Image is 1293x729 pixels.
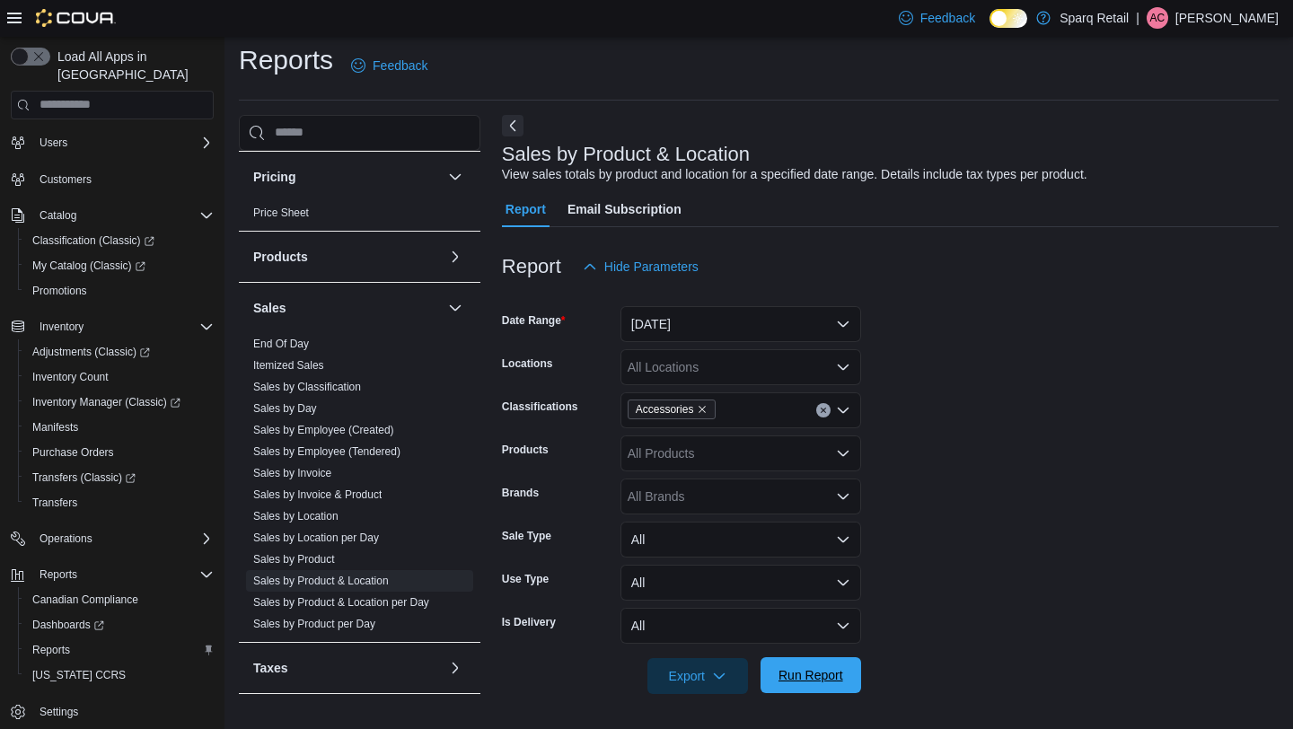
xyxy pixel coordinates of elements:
span: Sales by Product per Day [253,617,375,631]
button: Pricing [253,168,441,186]
span: Reports [25,639,214,661]
button: Taxes [444,657,466,679]
span: Washington CCRS [25,664,214,686]
span: Export [658,658,737,694]
button: All [620,608,861,644]
div: Pricing [239,202,480,231]
span: Sales by Invoice & Product [253,487,382,502]
span: Transfers (Classic) [32,470,136,485]
button: Remove Accessories from selection in this group [697,404,708,415]
a: Sales by Product & Location [253,575,389,587]
a: Sales by Product [253,553,335,566]
button: Operations [4,526,221,551]
a: Sales by Employee (Tendered) [253,445,400,458]
a: Classification (Classic) [25,230,162,251]
a: Sales by Location per Day [253,531,379,544]
span: Customers [40,172,92,187]
span: Itemized Sales [253,358,324,373]
button: [DATE] [620,306,861,342]
span: Adjustments (Classic) [32,345,150,359]
span: Dashboards [25,614,214,636]
button: Products [444,246,466,268]
span: My Catalog (Classic) [32,259,145,273]
span: Feedback [373,57,427,75]
button: Next [502,115,523,136]
span: Classification (Classic) [25,230,214,251]
span: Inventory Manager (Classic) [32,395,180,409]
a: Sales by Classification [253,381,361,393]
button: Taxes [253,659,441,677]
button: Export [647,658,748,694]
span: Settings [32,700,214,723]
button: Inventory Count [18,364,221,390]
button: Inventory [32,316,91,338]
span: Settings [40,705,78,719]
button: Manifests [18,415,221,440]
span: Sales by Product & Location per Day [253,595,429,610]
a: Sales by Invoice [253,467,331,479]
label: Use Type [502,572,549,586]
a: Inventory Count [25,366,116,388]
button: Sales [253,299,441,317]
span: Canadian Compliance [25,589,214,610]
span: Manifests [25,417,214,438]
input: Dark Mode [990,9,1027,28]
span: Load All Apps in [GEOGRAPHIC_DATA] [50,48,214,83]
a: Customers [32,169,99,190]
label: Locations [502,356,553,371]
button: Promotions [18,278,221,303]
span: Transfers [25,492,214,514]
span: Inventory Count [25,366,214,388]
a: Price Sheet [253,206,309,219]
a: Canadian Compliance [25,589,145,610]
a: Transfers [25,492,84,514]
p: Sparq Retail [1060,7,1129,29]
span: Sales by Product [253,552,335,567]
a: Inventory Manager (Classic) [18,390,221,415]
button: Reports [32,564,84,585]
span: Accessories [628,400,717,419]
a: Sales by Day [253,402,317,415]
span: Classification (Classic) [32,233,154,248]
span: Promotions [25,280,214,302]
span: Manifests [32,420,78,435]
button: Inventory [4,314,221,339]
button: Operations [32,528,100,549]
label: Sale Type [502,529,551,543]
button: Users [4,130,221,155]
span: AC [1150,7,1165,29]
a: Sales by Employee (Created) [253,424,394,436]
span: [US_STATE] CCRS [32,668,126,682]
button: Users [32,132,75,154]
span: Report [506,191,546,227]
a: Adjustments (Classic) [25,341,157,363]
a: Adjustments (Classic) [18,339,221,364]
span: Inventory Count [32,370,109,384]
span: Sales by Classification [253,380,361,394]
span: End Of Day [253,337,309,351]
h3: Report [502,256,561,277]
span: Reports [32,564,214,585]
button: Purchase Orders [18,440,221,465]
span: Inventory [40,320,84,334]
button: Open list of options [836,403,850,417]
a: My Catalog (Classic) [25,255,153,277]
span: Purchase Orders [25,442,214,463]
a: Sales by Product per Day [253,618,375,630]
span: Catalog [40,208,76,223]
p: | [1136,7,1139,29]
a: Dashboards [25,614,111,636]
a: Inventory Manager (Classic) [25,391,188,413]
span: Customers [32,168,214,190]
div: Sales [239,333,480,642]
span: Dark Mode [990,28,990,29]
a: Transfers (Classic) [25,467,143,488]
button: Open list of options [836,446,850,461]
span: Dashboards [32,618,104,632]
button: Transfers [18,490,221,515]
h3: Products [253,248,308,266]
h3: Taxes [253,659,288,677]
label: Classifications [502,400,578,414]
button: All [620,522,861,558]
h3: Pricing [253,168,295,186]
